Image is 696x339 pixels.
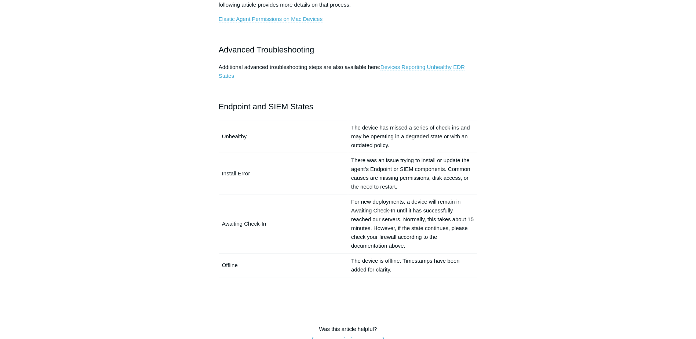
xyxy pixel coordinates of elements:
[319,326,377,332] span: Was this article helpful?
[348,120,477,153] td: The device has missed a series of check-ins and may be operating in a degraded state or with an o...
[219,120,348,153] td: Unhealthy
[348,194,477,253] td: For new deployments, a device will remain in Awaiting Check-In until it has successfully reached ...
[219,253,348,277] td: Offline
[219,63,478,80] p: Additional advanced troubleshooting steps are also available here:
[348,253,477,277] td: The device is offline. Timestamps have been added for clarity.
[219,194,348,253] td: Awaiting Check-In
[348,153,477,194] td: There was an issue trying to install or update the agent's Endpoint or SIEM components. Common ca...
[219,100,478,113] h2: Endpoint and SIEM States
[219,43,478,56] h2: Advanced Troubleshooting
[219,64,465,79] a: Devices Reporting Unhealthy EDR States
[219,16,323,22] a: Elastic Agent Permissions on Mac Devices
[219,153,348,194] td: Install Error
